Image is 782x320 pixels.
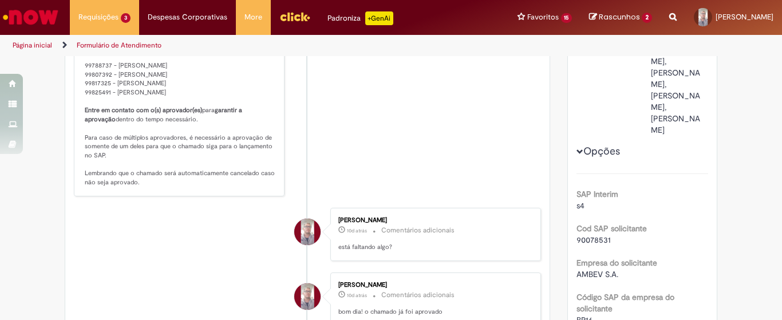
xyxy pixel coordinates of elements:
ul: Trilhas de página [9,35,513,56]
div: [PERSON_NAME], [PERSON_NAME], [PERSON_NAME], [PERSON_NAME] [651,44,704,136]
span: More [244,11,262,23]
span: AMBEV S.A. [576,269,618,279]
div: Padroniza [327,11,393,25]
b: Código SAP da empresa do solicitante [576,292,674,314]
b: garantir a aprovação [85,106,244,124]
span: 90078531 [576,235,611,245]
img: ServiceNow [1,6,60,29]
b: SAP Interim [576,189,618,199]
div: [PERSON_NAME] [338,217,529,224]
a: Página inicial [13,41,52,50]
span: Rascunhos [599,11,640,22]
span: 10d atrás [347,292,367,299]
p: está faltando algo? [338,243,529,252]
span: Despesas Corporativas [148,11,227,23]
div: [PERSON_NAME] [338,282,529,289]
b: Entre em contato com o(s) aprovador(es) [85,106,202,114]
small: Comentários adicionais [381,226,455,235]
span: 3 [121,13,131,23]
b: Empresa do solicitante [576,258,657,268]
span: 2 [642,13,652,23]
p: bom dia! o chamado já foi aprovado [338,307,529,317]
span: [PERSON_NAME] [716,12,773,22]
p: +GenAi [365,11,393,25]
span: Favoritos [527,11,559,23]
div: Fabiano Dos Santos Alves [294,283,321,310]
span: s4 [576,200,584,211]
a: Rascunhos [589,12,652,23]
p: Seu chamado teve a documentação validada e foi enviado para aprovação da(s) seguinte(s) pessoa(s)... [85,34,275,187]
img: click_logo_yellow_360x200.png [279,8,310,25]
time: 22/09/2025 09:47:56 [347,227,367,234]
span: Requisições [78,11,119,23]
a: Formulário de Atendimento [77,41,161,50]
div: Fabiano Dos Santos Alves [294,219,321,245]
span: 15 [561,13,572,23]
span: 10d atrás [347,227,367,234]
time: 22/09/2025 09:47:40 [347,292,367,299]
b: Cod SAP solicitante [576,223,647,234]
small: Comentários adicionais [381,290,455,300]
